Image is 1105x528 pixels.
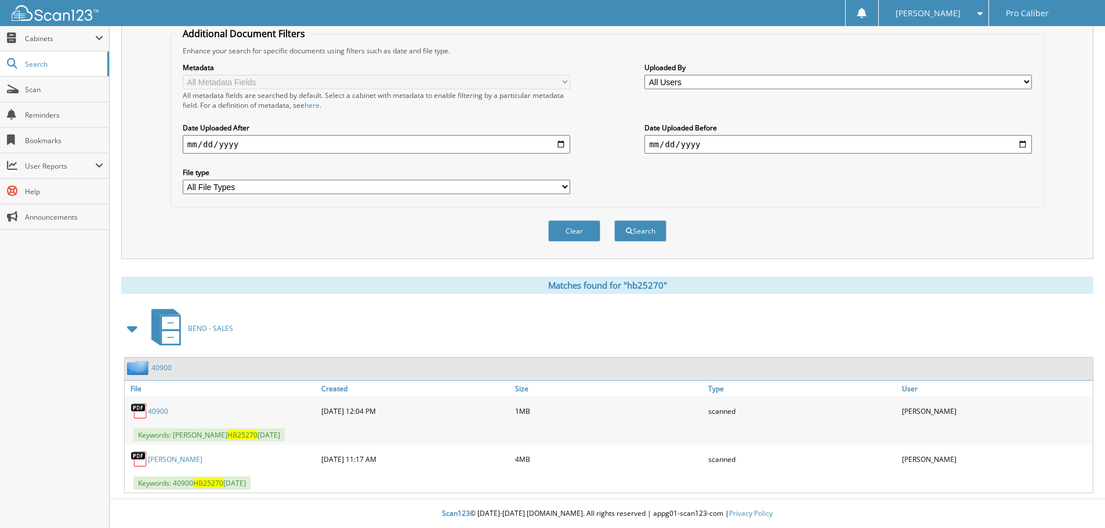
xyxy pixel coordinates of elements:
div: scanned [705,399,899,423]
img: scan123-logo-white.svg [12,5,99,21]
a: BEND - SALES [144,305,233,351]
div: Enhance your search for specific documents using filters such as date and file type. [177,46,1038,56]
div: 1MB [512,399,706,423]
button: Clear [548,220,600,242]
span: User Reports [25,161,95,171]
input: start [183,135,570,154]
label: Metadata [183,63,570,72]
span: BEND - SALES [188,323,233,333]
label: Uploaded By [644,63,1032,72]
img: PDF.png [131,402,148,420]
span: HB25270 [227,430,258,440]
span: Help [25,187,103,196]
div: [PERSON_NAME] [899,447,1093,471]
a: User [899,381,1093,396]
div: Matches found for "hb25270" [121,276,1093,294]
span: Scan [25,85,103,94]
a: Type [705,381,899,396]
span: Pro Caliber [1006,10,1049,17]
div: [DATE] 11:17 AM [318,447,512,471]
div: [PERSON_NAME] [899,399,1093,423]
span: Keywords: 40900 [DATE] [133,476,251,490]
div: scanned [705,447,899,471]
label: Date Uploaded Before [644,123,1032,133]
a: Privacy Policy [729,508,773,518]
legend: Additional Document Filters [177,27,311,40]
iframe: Chat Widget [1047,472,1105,528]
a: here [305,100,320,110]
button: Search [614,220,666,242]
a: File [125,381,318,396]
span: HB25270 [193,478,223,488]
div: 4MB [512,447,706,471]
div: © [DATE]-[DATE] [DOMAIN_NAME]. All rights reserved | appg01-scan123-com | [110,500,1105,528]
span: Reminders [25,110,103,120]
img: folder2.png [127,361,151,375]
a: Size [512,381,706,396]
span: Bookmarks [25,136,103,145]
span: Scan123 [442,508,470,518]
label: File type [183,167,570,177]
span: Search [25,59,102,69]
span: Keywords: [PERSON_NAME] [DATE] [133,428,285,442]
a: [PERSON_NAME] [148,454,202,464]
span: Announcements [25,212,103,222]
div: [DATE] 12:04 PM [318,399,512,423]
input: end [644,135,1032,154]
a: 40900 [151,363,172,373]
a: Created [318,381,512,396]
a: 40900 [148,406,168,416]
span: Cabinets [25,34,95,43]
div: All metadata fields are searched by default. Select a cabinet with metadata to enable filtering b... [183,90,570,110]
span: [PERSON_NAME] [896,10,961,17]
img: PDF.png [131,450,148,468]
label: Date Uploaded After [183,123,570,133]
